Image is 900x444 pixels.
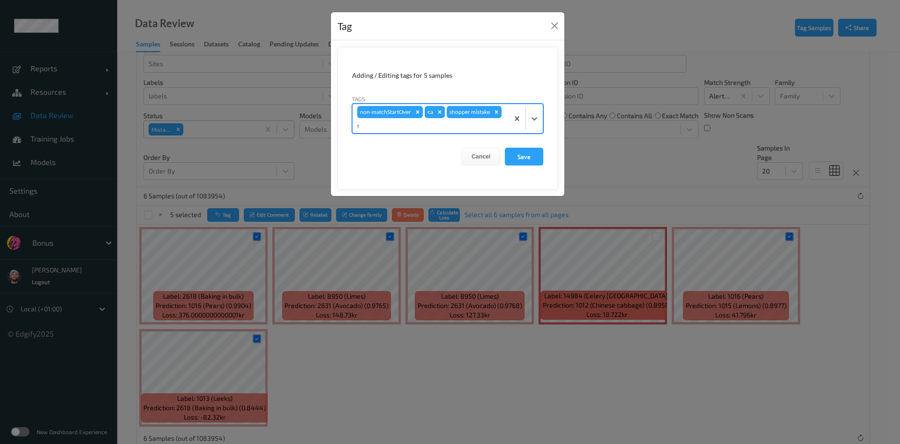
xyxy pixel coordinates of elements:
div: Remove non-matchStartOver [412,106,423,118]
div: ca [425,106,435,118]
button: Save [505,148,543,166]
div: Tag [337,19,352,34]
div: Adding / Editing tags for 5 samples [352,71,543,80]
div: Remove shopper mistake [491,106,502,118]
div: non-matchStartOver [357,106,412,118]
div: Remove ca [435,106,445,118]
button: Close [548,19,561,32]
div: shopper mistake [447,106,491,118]
button: Cancel [462,148,500,166]
label: Tags [352,95,365,103]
